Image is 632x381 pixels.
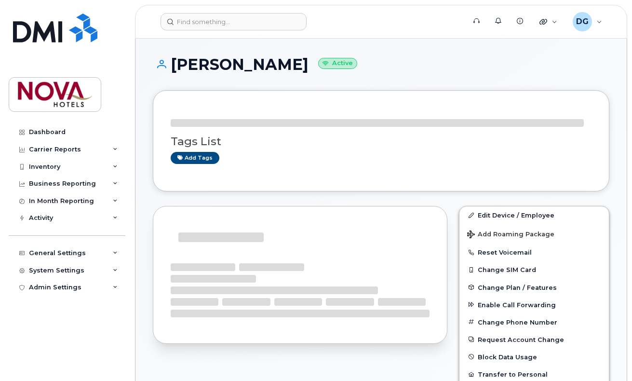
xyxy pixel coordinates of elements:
a: Add tags [171,152,219,164]
span: Change Plan / Features [478,284,557,291]
small: Active [318,58,357,69]
button: Change SIM Card [459,261,609,278]
button: Enable Call Forwarding [459,296,609,313]
button: Change Phone Number [459,313,609,331]
a: Edit Device / Employee [459,206,609,224]
button: Request Account Change [459,331,609,348]
span: Enable Call Forwarding [478,301,556,308]
button: Add Roaming Package [459,224,609,244]
h3: Tags List [171,136,592,148]
span: Add Roaming Package [467,231,554,240]
button: Reset Voicemail [459,244,609,261]
button: Block Data Usage [459,348,609,366]
button: Change Plan / Features [459,279,609,296]
h1: [PERSON_NAME] [153,56,609,73]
